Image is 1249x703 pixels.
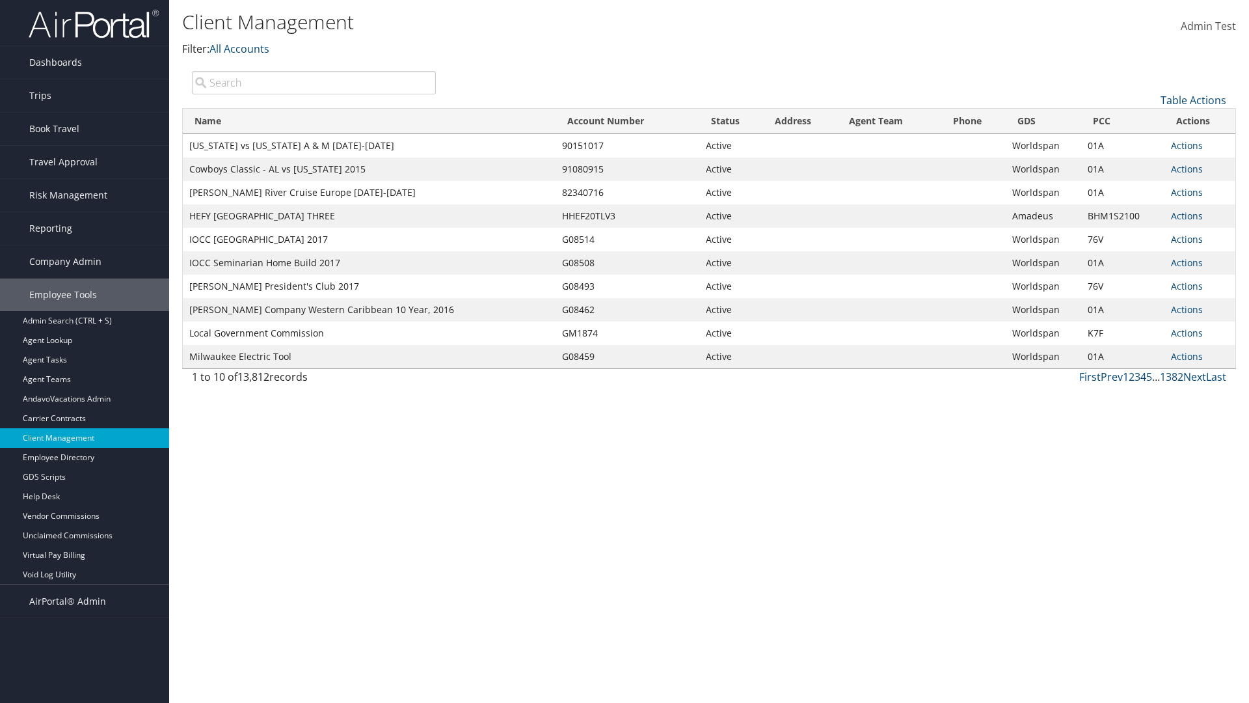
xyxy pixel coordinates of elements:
a: 3 [1135,370,1140,384]
a: Actions [1171,163,1203,175]
td: 01A [1081,298,1164,322]
td: HEFY [GEOGRAPHIC_DATA] THREE [183,204,556,228]
td: Worldspan [1006,134,1081,158]
span: Risk Management [29,179,107,212]
span: Travel Approval [29,146,98,178]
input: Search [192,71,436,94]
td: G08462 [556,298,699,322]
a: 4 [1140,370,1146,384]
td: Worldspan [1006,228,1081,251]
a: Actions [1171,210,1203,222]
td: [PERSON_NAME] River Cruise Europe [DATE]-[DATE] [183,181,556,204]
td: Local Government Commission [183,322,556,345]
a: 5 [1146,370,1152,384]
div: 1 to 10 of records [192,369,436,391]
span: Book Travel [29,113,79,145]
a: 1382 [1160,370,1183,384]
p: Filter: [182,41,885,58]
td: Cowboys Classic - AL vs [US_STATE] 2015 [183,158,556,181]
td: 01A [1081,181,1164,204]
th: Account Number: activate to sort column ascending [556,109,699,134]
td: 01A [1081,345,1164,368]
span: … [1152,370,1160,384]
td: Milwaukee Electric Tool [183,345,556,368]
th: PCC [1081,109,1164,134]
a: 1 [1123,370,1129,384]
td: Worldspan [1006,158,1081,181]
h1: Client Management [182,8,885,36]
span: 13,812 [237,370,269,384]
td: IOCC [GEOGRAPHIC_DATA] 2017 [183,228,556,251]
td: Amadeus [1006,204,1081,228]
a: 2 [1129,370,1135,384]
td: [US_STATE] vs [US_STATE] A & M [DATE]-[DATE] [183,134,556,158]
a: Actions [1171,327,1203,339]
span: Trips [29,79,51,112]
td: Worldspan [1006,298,1081,322]
img: airportal-logo.png [29,8,159,39]
a: Prev [1101,370,1123,384]
th: Agent Team [837,109,941,134]
th: Name: activate to sort column descending [183,109,556,134]
a: Table Actions [1161,93,1226,107]
td: 76V [1081,275,1164,298]
td: Active [699,322,764,345]
a: Next [1183,370,1206,384]
th: GDS [1006,109,1081,134]
td: Worldspan [1006,345,1081,368]
td: G08514 [556,228,699,251]
td: Worldspan [1006,275,1081,298]
td: Active [699,134,764,158]
th: Actions [1164,109,1235,134]
td: G08508 [556,251,699,275]
td: Active [699,228,764,251]
td: 90151017 [556,134,699,158]
a: First [1079,370,1101,384]
a: Actions [1171,186,1203,199]
td: Active [699,251,764,275]
span: AirPortal® Admin [29,585,106,618]
th: Phone [941,109,1006,134]
td: BHM1S2100 [1081,204,1164,228]
td: K7F [1081,322,1164,345]
a: Actions [1171,280,1203,292]
a: Actions [1171,256,1203,269]
a: Actions [1171,233,1203,245]
td: Worldspan [1006,322,1081,345]
td: GM1874 [556,322,699,345]
td: Active [699,204,764,228]
td: Worldspan [1006,251,1081,275]
td: Active [699,345,764,368]
a: Admin Test [1181,7,1236,47]
td: [PERSON_NAME] Company Western Caribbean 10 Year, 2016 [183,298,556,322]
td: IOCC Seminarian Home Build 2017 [183,251,556,275]
a: Last [1206,370,1226,384]
a: Actions [1171,303,1203,316]
th: Status: activate to sort column ascending [699,109,764,134]
td: 91080915 [556,158,699,181]
a: Actions [1171,139,1203,152]
td: Worldspan [1006,181,1081,204]
td: 82340716 [556,181,699,204]
th: Address [763,109,837,134]
td: [PERSON_NAME] President's Club 2017 [183,275,556,298]
td: G08493 [556,275,699,298]
td: Active [699,158,764,181]
td: HHEF20TLV3 [556,204,699,228]
td: Active [699,181,764,204]
span: Company Admin [29,245,101,278]
td: 01A [1081,134,1164,158]
td: G08459 [556,345,699,368]
td: 01A [1081,158,1164,181]
span: Dashboards [29,46,82,79]
td: 01A [1081,251,1164,275]
a: All Accounts [209,42,269,56]
span: Admin Test [1181,19,1236,33]
span: Employee Tools [29,279,97,311]
td: 76V [1081,228,1164,251]
span: Reporting [29,212,72,245]
td: Active [699,275,764,298]
td: Active [699,298,764,322]
a: Actions [1171,350,1203,363]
